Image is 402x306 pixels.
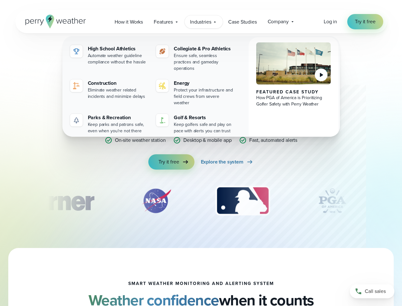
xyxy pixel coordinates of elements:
img: Turner-Construction_1.svg [13,185,103,217]
img: NASA.svg [134,185,179,217]
span: Company [268,18,289,25]
div: Collegiate & Pro Athletics [174,45,235,53]
img: noun-crane-7630938-1@2x.svg [73,82,80,90]
div: Eliminate weather related incidents and minimize delays [88,87,149,100]
div: Parks & Recreation [88,114,149,121]
img: golf-iconV2.svg [159,116,166,124]
span: Try it free [355,18,375,25]
div: 3 of 12 [209,185,276,217]
div: 4 of 12 [307,185,358,217]
img: PGA.svg [307,185,358,217]
div: Keep golfers safe and play on pace with alerts you can trust [174,121,235,134]
h1: smart weather monitoring and alerting system [128,281,274,286]
span: Case Studies [228,18,257,26]
a: How it Works [109,15,148,28]
span: Try it free [159,158,179,166]
span: Call sales [365,288,386,295]
a: Explore the system [201,154,254,170]
div: Ensure safe, seamless practices and gameday operations [174,53,235,72]
p: Desktop & mobile app [183,136,231,144]
img: proathletics-icon@2x-1.svg [159,47,166,55]
div: Keep parks and patrons safe, even when you're not there [88,121,149,134]
span: How it Works [115,18,143,26]
p: On-site weather station [115,136,166,144]
a: PGA of America, Frisco Campus Featured Case Study How PGA of America is Prioritizing Golfer Safet... [249,37,339,142]
img: PGA of America, Frisco Campus [256,42,331,84]
img: energy-icon@2x-1.svg [159,82,166,90]
span: Features [154,18,173,26]
a: Construction Eliminate weather related incidents and minimize delays [67,77,151,102]
a: Try it free [148,154,194,170]
p: Fast, automated alerts [249,136,297,144]
div: Featured Case Study [256,90,331,95]
a: Collegiate & Pro Athletics Ensure safe, seamless practices and gameday operations [153,42,237,74]
div: Energy [174,79,235,87]
a: Parks & Recreation Keep parks and patrons safe, even when you're not there [67,111,151,137]
div: High School Athletics [88,45,149,53]
div: 2 of 12 [134,185,179,217]
div: Protect your infrastructure and field crews from severe weather [174,87,235,106]
div: How PGA of America is Prioritizing Golfer Safety with Perry Weather [256,95,331,107]
a: Log in [324,18,337,25]
img: highschool-icon.svg [73,47,80,55]
a: Golf & Resorts Keep golfers safe and play on pace with alerts you can trust [153,111,237,137]
a: Energy Protect your infrastructure and field crews from severe weather [153,77,237,109]
a: Call sales [350,284,394,298]
span: Industries [190,18,211,26]
a: Case Studies [223,15,262,28]
a: Try it free [347,14,383,29]
div: Automate weather guideline compliance without the hassle [88,53,149,65]
img: MLB.svg [209,185,276,217]
div: 1 of 12 [13,185,103,217]
span: Explore the system [201,158,243,166]
div: Construction [88,79,149,87]
div: Golf & Resorts [174,114,235,121]
img: parks-icon-grey.svg [73,116,80,124]
a: High School Athletics Automate weather guideline compliance without the hassle [67,42,151,68]
div: slideshow [47,185,355,220]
